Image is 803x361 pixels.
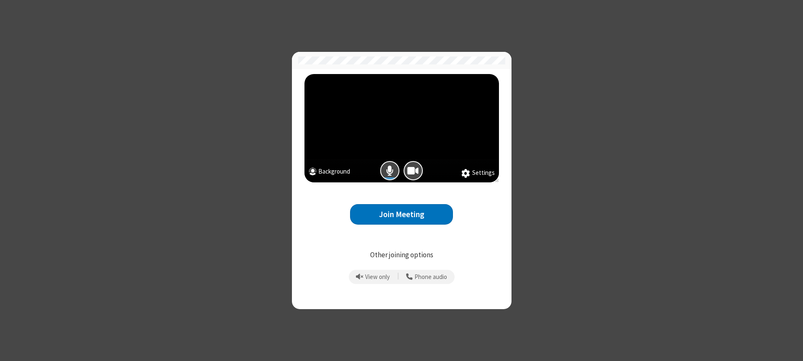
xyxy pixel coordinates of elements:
span: View only [365,274,390,281]
span: | [397,271,399,283]
button: Use your phone for mic and speaker while you view the meeting on this device. [403,270,450,284]
button: Settings [461,168,495,178]
button: Background [309,167,350,178]
button: Mic is on [380,161,399,180]
span: Phone audio [414,274,447,281]
button: Camera is on [404,161,423,180]
button: Prevent echo when there is already an active mic and speaker in the room. [353,270,393,284]
button: Join Meeting [350,204,453,225]
p: Other joining options [304,250,499,261]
